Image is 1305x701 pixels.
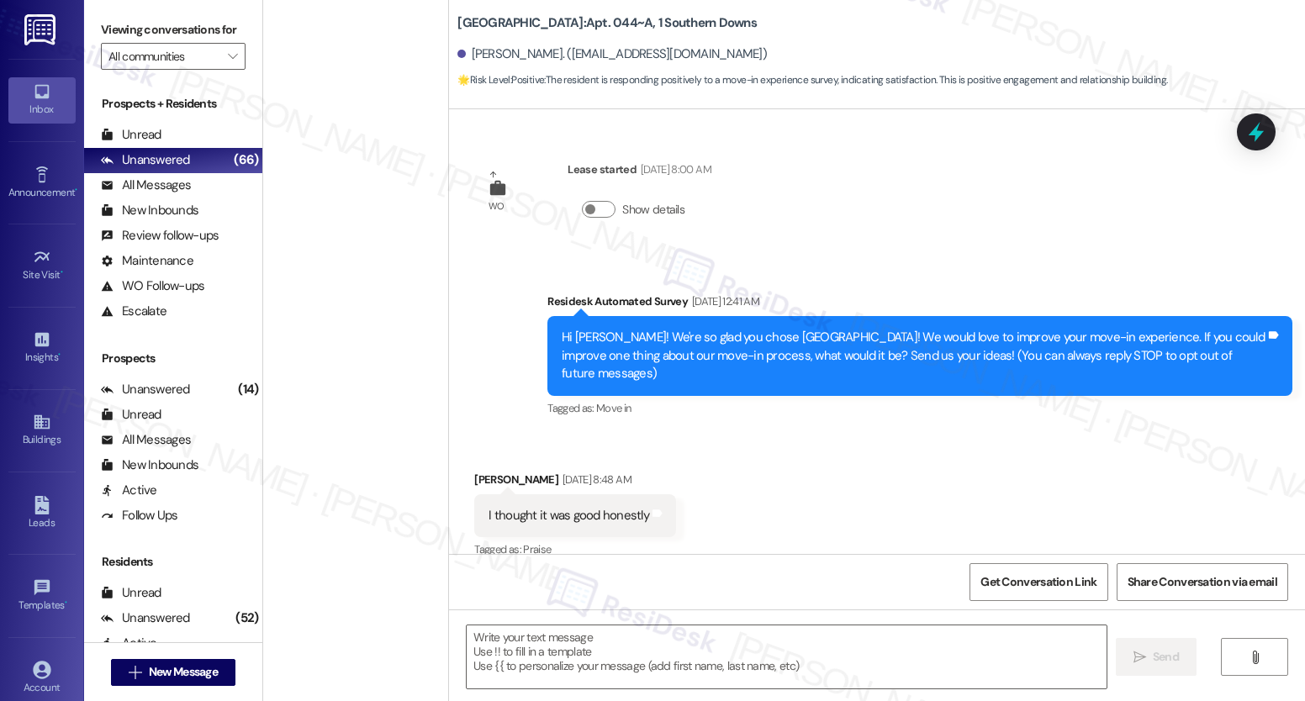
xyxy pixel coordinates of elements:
span: New Message [149,663,218,681]
div: All Messages [101,431,191,449]
div: Unanswered [101,381,190,398]
div: Residesk Automated Survey [547,293,1292,316]
div: (52) [231,605,262,631]
a: Insights • [8,325,76,371]
div: [PERSON_NAME]. ([EMAIL_ADDRESS][DOMAIN_NAME]) [457,45,767,63]
a: Inbox [8,77,76,123]
div: Unread [101,126,161,144]
div: Residents [84,553,262,571]
div: [DATE] 12:41 AM [688,293,759,310]
i:  [1133,651,1146,664]
div: Follow Ups [101,507,178,524]
button: Send [1116,638,1197,676]
div: [DATE] 8:00 AM [637,161,711,178]
span: • [58,349,61,361]
a: Templates • [8,573,76,619]
div: Tagged as: [474,537,676,561]
div: Hi [PERSON_NAME]! We're so glad you chose [GEOGRAPHIC_DATA]! We would love to improve your move-i... [562,329,1265,382]
div: I thought it was good honestly [489,507,649,524]
i:  [228,50,237,63]
img: ResiDesk Logo [24,14,59,45]
span: Praise [523,542,551,556]
span: • [75,184,77,196]
div: (66) [230,147,262,173]
div: New Inbounds [101,202,198,219]
a: Site Visit • [8,243,76,288]
div: Active [101,482,157,499]
div: [PERSON_NAME] [474,471,676,494]
div: Escalate [101,303,166,320]
i:  [129,666,141,679]
div: (14) [234,377,262,403]
div: Prospects [84,350,262,367]
button: New Message [111,659,235,686]
a: Account [8,656,76,701]
div: Lease started [568,161,711,184]
i:  [1249,651,1261,664]
b: [GEOGRAPHIC_DATA]: Apt. 044~A, 1 Southern Downs [457,14,757,32]
span: : The resident is responding positively to a move-in experience survey, indicating satisfaction. ... [457,71,1167,89]
div: Maintenance [101,252,193,270]
div: Unanswered [101,609,190,627]
a: Buildings [8,408,76,453]
div: Unread [101,584,161,602]
a: Leads [8,491,76,536]
span: • [61,266,63,278]
label: Viewing conversations for [101,17,246,43]
div: Review follow-ups [101,227,219,245]
div: Unread [101,406,161,424]
div: Tagged as: [547,396,1292,420]
span: Send [1153,648,1179,666]
span: Get Conversation Link [980,573,1096,591]
input: All communities [108,43,219,70]
div: Unanswered [101,151,190,169]
span: Move in [596,401,631,415]
button: Share Conversation via email [1117,563,1288,601]
div: WO Follow-ups [101,277,204,295]
div: Prospects + Residents [84,95,262,113]
label: Show details [622,201,684,219]
div: WO [489,198,505,215]
span: Share Conversation via email [1128,573,1277,591]
span: • [65,597,67,609]
div: Active [101,635,157,652]
strong: 🌟 Risk Level: Positive [457,73,544,87]
div: [DATE] 8:48 AM [558,471,631,488]
div: All Messages [101,177,191,194]
div: New Inbounds [101,456,198,474]
button: Get Conversation Link [970,563,1107,601]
